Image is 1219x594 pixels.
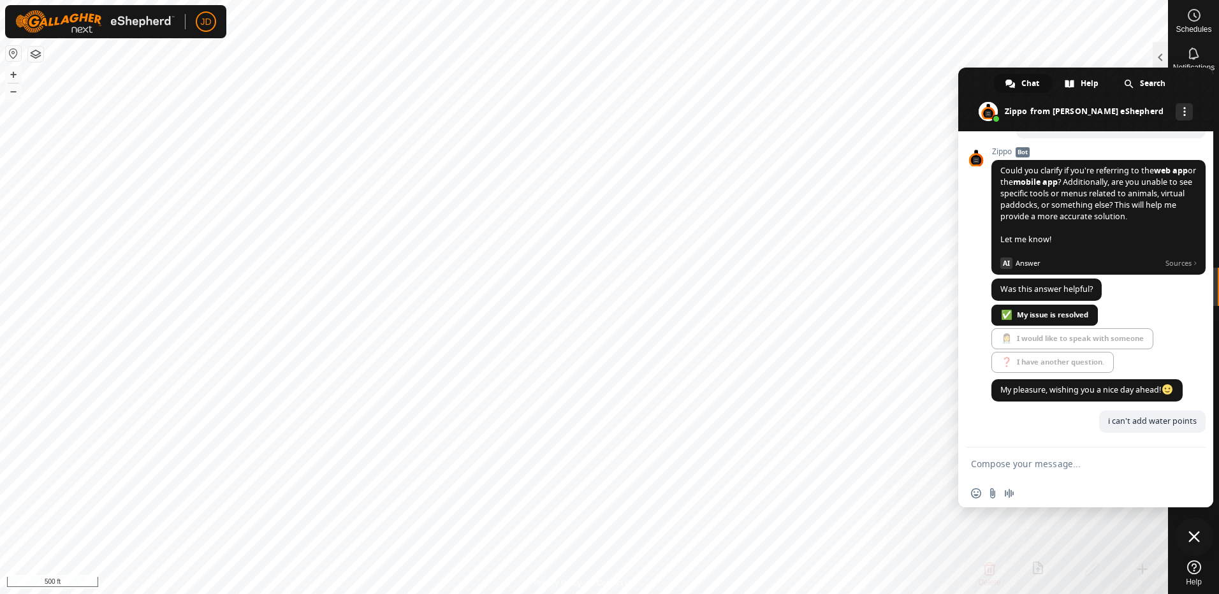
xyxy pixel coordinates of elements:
[597,577,634,589] a: Contact Us
[534,577,581,589] a: Privacy Policy
[1000,257,1012,269] span: AI
[6,67,21,82] button: +
[1175,518,1213,556] div: Close chat
[1081,74,1099,93] span: Help
[1016,147,1030,157] span: Bot
[1154,165,1188,176] span: web app
[1165,257,1197,269] span: Sources
[1108,416,1197,426] span: i can't add water points
[971,488,981,498] span: Insert an emoji
[1004,488,1014,498] span: Audio message
[971,458,1172,470] textarea: Compose your message...
[994,74,1052,93] div: Chat
[1176,25,1211,33] span: Schedules
[1013,177,1058,187] span: mobile app
[1173,64,1215,71] span: Notifications
[1000,165,1196,245] span: Could you clarify if you're referring to the or the ? Additionally, are you unable to see specifi...
[1021,74,1039,93] span: Chat
[1000,384,1174,395] span: My pleasure, wishing you a nice day ahead!
[200,15,211,29] span: JD
[988,488,998,498] span: Send a file
[28,47,43,62] button: Map Layers
[1176,103,1193,120] div: More channels
[991,147,1206,156] span: Zippo
[1053,74,1111,93] div: Help
[15,10,175,33] img: Gallagher Logo
[1000,284,1093,294] span: Was this answer helpful?
[1140,74,1165,93] span: Search
[1113,74,1178,93] div: Search
[6,46,21,61] button: Reset Map
[1186,578,1202,586] span: Help
[1169,555,1219,591] a: Help
[6,83,21,99] button: –
[1016,257,1160,269] span: Answer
